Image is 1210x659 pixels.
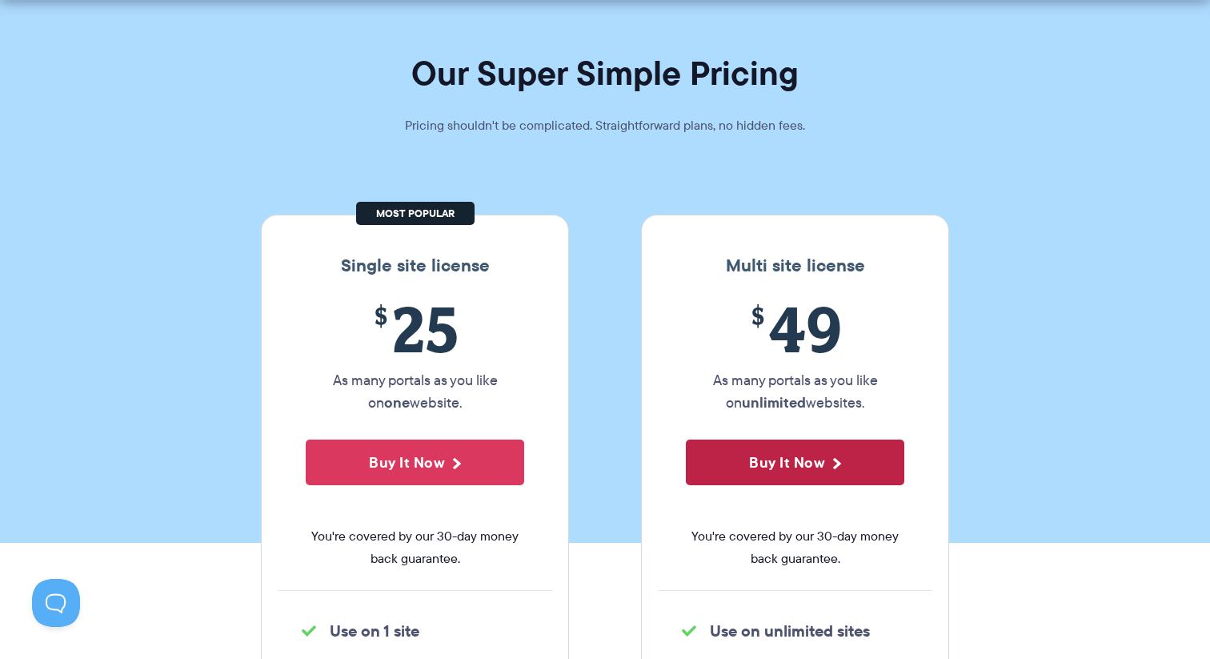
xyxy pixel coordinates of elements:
p: As many portals as you like on website. [306,369,524,414]
span: 49 [686,292,904,365]
strong: Use on unlimited sites [710,619,870,643]
h3: Single site license [278,255,552,276]
strong: Use on 1 site [330,619,419,643]
span: 25 [306,292,524,365]
h3: Multi site license [658,255,932,276]
p: Pricing shouldn't be complicated. Straightforward plans, no hidden fees. [365,115,845,137]
strong: unlimited [742,392,806,413]
p: As many portals as you like on websites. [686,369,904,414]
button: Buy It Now [686,440,904,485]
button: Buy It Now [306,440,524,485]
strong: one [384,392,410,413]
span: You're covered by our 30-day money back guarantee. [686,525,904,570]
iframe: Toggle Customer Support [32,579,80,627]
span: You're covered by our 30-day money back guarantee. [306,525,524,570]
